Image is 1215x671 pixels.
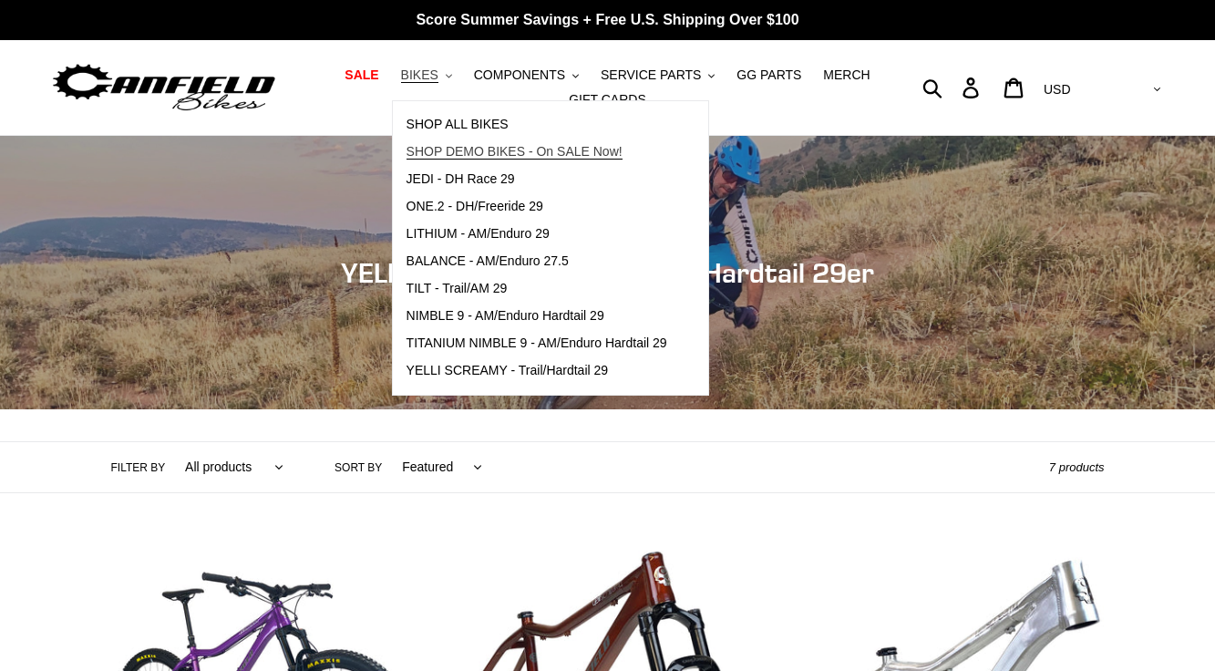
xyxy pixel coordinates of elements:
button: SERVICE PARTS [592,63,724,88]
a: MERCH [814,63,879,88]
span: MERCH [823,67,870,83]
span: ONE.2 - DH/Freeride 29 [407,199,543,214]
a: GIFT CARDS [560,88,655,112]
a: SALE [335,63,387,88]
span: COMPONENTS [474,67,565,83]
label: Sort by [335,459,382,476]
button: COMPONENTS [465,63,588,88]
a: JEDI - DH Race 29 [393,166,681,193]
button: BIKES [392,63,461,88]
a: GG PARTS [727,63,810,88]
a: TITANIUM NIMBLE 9 - AM/Enduro Hardtail 29 [393,330,681,357]
span: BIKES [401,67,438,83]
span: NIMBLE 9 - AM/Enduro Hardtail 29 [407,308,604,324]
span: YELLI SCREAMY - Trail/Hardtail 29 [407,363,609,378]
span: GG PARTS [736,67,801,83]
span: SERVICE PARTS [601,67,701,83]
span: GIFT CARDS [569,92,646,108]
img: Canfield Bikes [50,59,278,117]
span: SHOP ALL BIKES [407,117,509,132]
span: YELLI SCREAMY - Aluminum Hardtail 29er [341,256,874,289]
a: BALANCE - AM/Enduro 27.5 [393,248,681,275]
a: ONE.2 - DH/Freeride 29 [393,193,681,221]
span: JEDI - DH Race 29 [407,171,515,187]
a: NIMBLE 9 - AM/Enduro Hardtail 29 [393,303,681,330]
span: LITHIUM - AM/Enduro 29 [407,226,550,242]
a: YELLI SCREAMY - Trail/Hardtail 29 [393,357,681,385]
a: TILT - Trail/AM 29 [393,275,681,303]
a: LITHIUM - AM/Enduro 29 [393,221,681,248]
label: Filter by [111,459,166,476]
span: SALE [345,67,378,83]
span: TITANIUM NIMBLE 9 - AM/Enduro Hardtail 29 [407,335,667,351]
span: TILT - Trail/AM 29 [407,281,508,296]
a: SHOP ALL BIKES [393,111,681,139]
span: SHOP DEMO BIKES - On SALE Now! [407,144,623,160]
a: SHOP DEMO BIKES - On SALE Now! [393,139,681,166]
span: 7 products [1049,460,1105,474]
span: BALANCE - AM/Enduro 27.5 [407,253,569,269]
